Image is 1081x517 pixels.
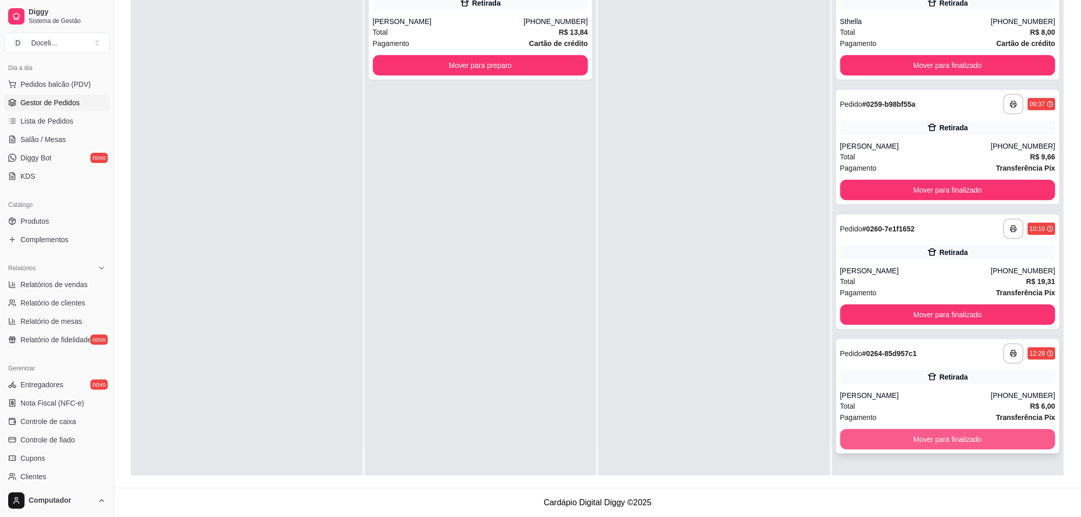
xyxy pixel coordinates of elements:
[996,289,1055,297] strong: Transferência Pix
[20,472,46,482] span: Clientes
[13,38,23,48] span: D
[997,39,1055,48] strong: Cartão de crédito
[20,298,85,308] span: Relatório de clientes
[862,100,915,108] strong: # 0259-b98bf55a
[996,164,1055,172] strong: Transferência Pix
[4,395,110,411] a: Nota Fiscal (NFC-e)
[840,151,856,162] span: Total
[840,304,1056,325] button: Mover para finalizado
[840,27,856,38] span: Total
[840,412,877,423] span: Pagamento
[29,8,106,17] span: Diggy
[4,4,110,29] a: DiggySistema de Gestão
[114,488,1081,517] footer: Cardápio Digital Diggy © 2025
[4,213,110,229] a: Produtos
[4,468,110,485] a: Clientes
[840,276,856,287] span: Total
[939,372,968,382] div: Retirada
[4,33,110,53] button: Select a team
[939,123,968,133] div: Retirada
[4,150,110,166] a: Diggy Botnovo
[4,295,110,311] a: Relatório de clientes
[20,316,82,326] span: Relatório de mesas
[840,225,863,233] span: Pedido
[373,55,589,76] button: Mover para preparo
[31,38,57,48] div: Doceli ...
[840,16,991,27] div: Sthella
[996,413,1055,421] strong: Transferência Pix
[840,180,1056,200] button: Mover para finalizado
[20,153,52,163] span: Diggy Bot
[20,453,45,463] span: Cupons
[20,234,68,245] span: Complementos
[20,279,88,290] span: Relatórios de vendas
[29,17,106,25] span: Sistema de Gestão
[4,95,110,111] a: Gestor de Pedidos
[840,287,877,298] span: Pagamento
[1030,349,1045,358] div: 12:28
[4,76,110,92] button: Pedidos balcão (PDV)
[373,27,388,38] span: Total
[840,266,991,276] div: [PERSON_NAME]
[862,349,917,358] strong: # 0264-85d957c1
[20,79,91,89] span: Pedidos balcão (PDV)
[840,38,877,49] span: Pagamento
[862,225,915,233] strong: # 0260-7e1f1652
[840,349,863,358] span: Pedido
[4,168,110,184] a: KDS
[4,313,110,330] a: Relatório de mesas
[840,100,863,108] span: Pedido
[20,398,84,408] span: Nota Fiscal (NFC-e)
[939,247,968,257] div: Retirada
[991,390,1055,401] div: [PHONE_NUMBER]
[4,360,110,377] div: Gerenciar
[991,16,1055,27] div: [PHONE_NUMBER]
[20,380,63,390] span: Entregadores
[840,162,877,174] span: Pagamento
[4,332,110,348] a: Relatório de fidelidadenovo
[4,60,110,76] div: Dia a dia
[8,264,36,272] span: Relatórios
[840,141,991,151] div: [PERSON_NAME]
[529,39,588,48] strong: Cartão de crédito
[991,141,1055,151] div: [PHONE_NUMBER]
[1030,153,1055,161] strong: R$ 9,66
[29,496,93,505] span: Computador
[20,134,66,145] span: Salão / Mesas
[991,266,1055,276] div: [PHONE_NUMBER]
[20,98,80,108] span: Gestor de Pedidos
[1030,100,1045,108] div: 09:37
[4,113,110,129] a: Lista de Pedidos
[20,335,91,345] span: Relatório de fidelidade
[840,55,1056,76] button: Mover para finalizado
[1030,402,1055,410] strong: R$ 6,00
[373,16,524,27] div: [PERSON_NAME]
[4,413,110,430] a: Controle de caixa
[4,450,110,466] a: Cupons
[840,401,856,412] span: Total
[20,435,75,445] span: Controle de fiado
[559,28,588,36] strong: R$ 13,84
[524,16,588,27] div: [PHONE_NUMBER]
[373,38,410,49] span: Pagamento
[4,131,110,148] a: Salão / Mesas
[20,216,49,226] span: Produtos
[1026,277,1055,286] strong: R$ 19,31
[20,171,35,181] span: KDS
[4,432,110,448] a: Controle de fiado
[840,390,991,401] div: [PERSON_NAME]
[840,429,1056,450] button: Mover para finalizado
[4,276,110,293] a: Relatórios de vendas
[20,416,76,427] span: Controle de caixa
[1030,225,1045,233] div: 10:10
[4,488,110,513] button: Computador
[4,377,110,393] a: Entregadoresnovo
[4,197,110,213] div: Catálogo
[20,116,74,126] span: Lista de Pedidos
[1030,28,1055,36] strong: R$ 8,00
[4,231,110,248] a: Complementos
